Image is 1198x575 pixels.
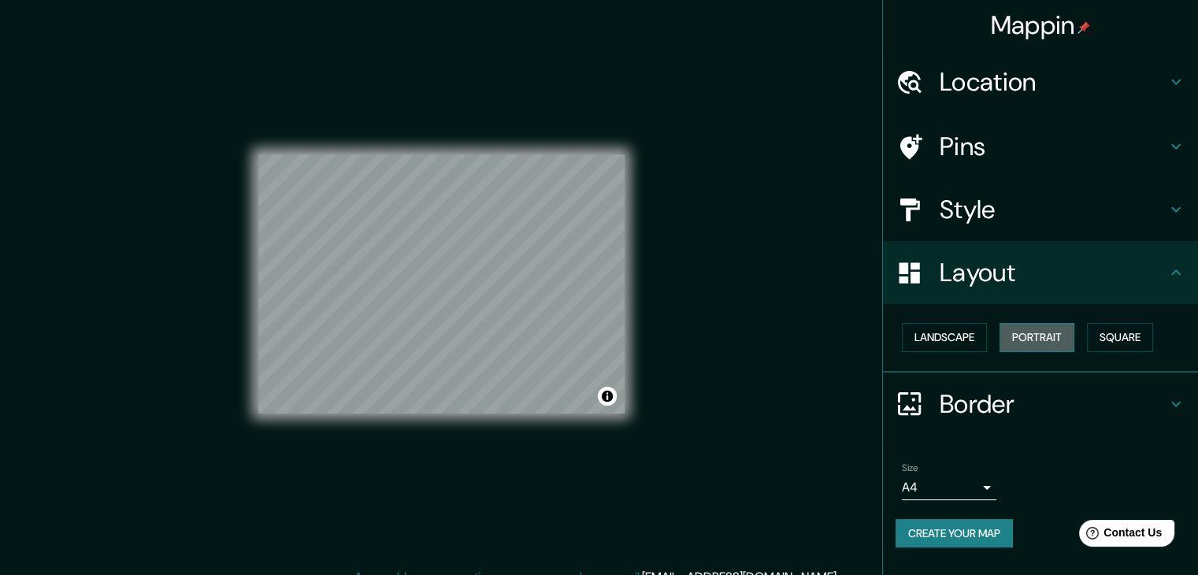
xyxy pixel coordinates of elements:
[1000,323,1074,352] button: Portrait
[902,323,987,352] button: Landscape
[940,388,1166,420] h4: Border
[940,66,1166,98] h4: Location
[598,387,617,406] button: Toggle attribution
[896,519,1013,548] button: Create your map
[940,194,1166,225] h4: Style
[883,178,1198,241] div: Style
[1077,21,1090,34] img: pin-icon.png
[883,373,1198,436] div: Border
[883,50,1198,113] div: Location
[902,475,996,500] div: A4
[883,241,1198,304] div: Layout
[258,154,625,414] canvas: Map
[883,115,1198,178] div: Pins
[1058,514,1181,558] iframe: Help widget launcher
[991,9,1091,41] h4: Mappin
[902,461,918,474] label: Size
[1087,323,1153,352] button: Square
[940,257,1166,288] h4: Layout
[940,131,1166,162] h4: Pins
